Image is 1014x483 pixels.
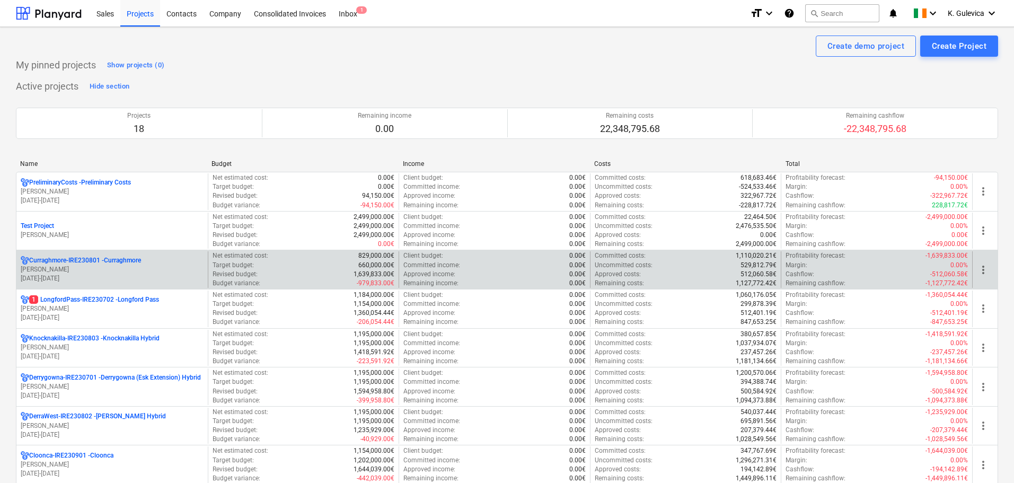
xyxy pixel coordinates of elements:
[595,300,653,309] p: Uncommitted costs :
[403,417,460,426] p: Committed income :
[740,261,777,270] p: 529,812.79€
[977,381,990,393] span: more_vert
[569,377,586,387] p: 0.00€
[21,334,204,361] div: Knocknakilla-IRE230803 -Knocknakilla Hybrid[PERSON_NAME][DATE]-[DATE]
[595,182,653,191] p: Uncommitted costs :
[740,408,777,417] p: 540,037.44€
[925,368,968,377] p: -1,594,958.80€
[569,261,586,270] p: 0.00€
[925,279,968,288] p: -1,127,772.42€
[213,300,254,309] p: Target budget :
[784,7,795,20] i: Knowledge base
[736,279,777,288] p: 1,127,772.42€
[950,222,968,231] p: 0.00%
[595,291,646,300] p: Committed costs :
[786,191,814,200] p: Cashflow :
[403,357,458,366] p: Remaining income :
[750,7,763,20] i: format_size
[977,341,990,354] span: more_vert
[403,387,455,396] p: Approved income :
[21,256,204,283] div: Curraghmore-IRE230801 -Curraghmore[PERSON_NAME][DATE]-[DATE]
[403,291,443,300] p: Client budget :
[569,396,586,405] p: 0.00€
[595,261,653,270] p: Uncommitted costs :
[961,432,1014,483] iframe: Chat Widget
[213,231,258,240] p: Revised budget :
[403,330,443,339] p: Client budget :
[934,173,968,182] p: -94,150.00€
[925,251,968,260] p: -1,639,833.00€
[930,387,968,396] p: -500,584.92€
[595,222,653,231] p: Uncommitted costs :
[763,7,775,20] i: keyboard_arrow_down
[786,348,814,357] p: Cashflow :
[403,213,443,222] p: Client budget :
[736,357,777,366] p: 1,181,134.66€
[29,412,166,421] p: DerraWest-IRE230802 - [PERSON_NAME] Hybrid
[569,318,586,327] p: 0.00€
[925,408,968,417] p: -1,235,929.00€
[21,178,204,205] div: PreliminaryCosts -Preliminary Costs[PERSON_NAME][DATE]-[DATE]
[786,213,845,222] p: Profitability forecast :
[569,231,586,240] p: 0.00€
[403,240,458,249] p: Remaining income :
[354,408,394,417] p: 1,195,000.00€
[595,368,646,377] p: Committed costs :
[925,240,968,249] p: -2,499,000.00€
[21,265,204,274] p: [PERSON_NAME]
[354,213,394,222] p: 2,499,000.00€
[360,201,394,210] p: -94,150.00€
[810,9,818,17] span: search
[16,59,96,72] p: My pinned projects
[569,339,586,348] p: 0.00€
[213,201,260,210] p: Budget variance :
[786,357,845,366] p: Remaining cashflow :
[29,256,141,265] p: Curraghmore-IRE230801 - Curraghmore
[403,231,455,240] p: Approved income :
[213,291,268,300] p: Net estimated cost :
[127,122,151,135] p: 18
[595,270,641,279] p: Approved costs :
[932,201,968,210] p: 228,817.72€
[403,348,455,357] p: Approved income :
[595,201,644,210] p: Remaining costs :
[932,39,986,53] div: Create Project
[354,231,394,240] p: 2,499,000.00€
[920,36,998,57] button: Create Project
[827,39,904,53] div: Create demo project
[357,279,394,288] p: -979,833.00€
[951,231,968,240] p: 0.00€
[569,240,586,249] p: 0.00€
[213,377,254,387] p: Target budget :
[739,201,777,210] p: -228,817.72€
[786,318,845,327] p: Remaining cashflow :
[595,173,646,182] p: Committed costs :
[925,396,968,405] p: -1,094,373.88€
[977,185,990,198] span: more_vert
[403,191,455,200] p: Approved income :
[403,222,460,231] p: Committed income :
[786,182,807,191] p: Margin :
[569,368,586,377] p: 0.00€
[736,339,777,348] p: 1,037,934.07€
[357,396,394,405] p: -399,958.80€
[786,279,845,288] p: Remaining cashflow :
[569,213,586,222] p: 0.00€
[600,122,660,135] p: 22,348,795.68
[569,330,586,339] p: 0.00€
[595,387,641,396] p: Approved costs :
[354,426,394,435] p: 1,235,929.00€
[950,417,968,426] p: 0.00%
[786,173,845,182] p: Profitability forecast :
[786,309,814,318] p: Cashflow :
[29,373,201,382] p: Derrygowna-IRE230701 - Derrygowna (Esk Extension) Hybrid
[403,160,586,168] div: Income
[595,396,644,405] p: Remaining costs :
[740,173,777,182] p: 618,683.46€
[844,122,906,135] p: -22,348,795.68
[29,295,38,304] span: 1
[213,222,254,231] p: Target budget :
[950,377,968,387] p: 0.00%
[744,213,777,222] p: 22,464.50€
[948,9,984,17] span: K. Gulevica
